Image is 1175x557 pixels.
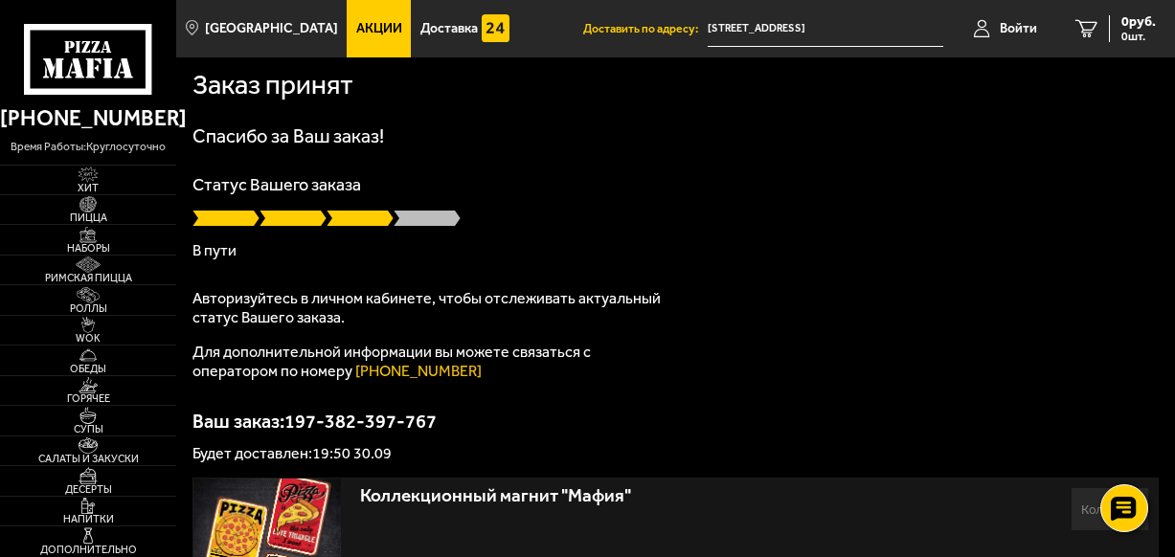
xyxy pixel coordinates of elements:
[192,343,671,381] p: Для дополнительной информации вы можете связаться с оператором по номеру
[192,289,671,327] p: Авторизуйтесь в личном кабинете, чтобы отслеживать актуальный статус Вашего заказа.
[1121,15,1156,29] span: 0 руб.
[192,243,1158,258] p: В пути
[356,22,402,35] span: Акции
[192,176,1158,193] p: Статус Вашего заказа
[360,485,812,507] div: Коллекционный магнит "Мафия"
[192,71,353,99] h1: Заказ принят
[1081,498,1139,522] div: Кол-во:
[192,446,1158,461] p: Будет доставлен: 19:50 30.09
[1121,31,1156,42] span: 0 шт.
[192,412,1158,431] p: Ваш заказ: 197-382-397-767
[708,11,942,47] input: Ваш адрес доставки
[192,126,1158,145] h1: Спасибо за Ваш заказ!
[708,11,942,47] span: Россия, Санкт-Петербург, проспект Энергетиков, 31
[420,22,478,35] span: Доставка
[355,362,482,380] a: [PHONE_NUMBER]
[482,14,509,42] img: 15daf4d41897b9f0e9f617042186c801.svg
[1000,22,1037,35] span: Войти
[205,22,338,35] span: [GEOGRAPHIC_DATA]
[583,23,708,34] span: Доставить по адресу:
